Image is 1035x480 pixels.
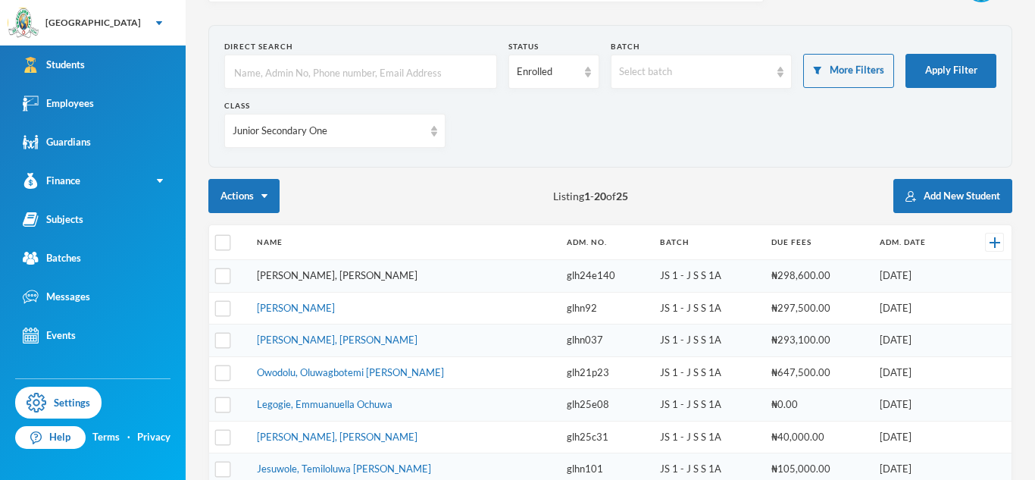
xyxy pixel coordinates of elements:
td: [DATE] [872,292,962,325]
div: Students [23,57,85,73]
th: Due Fees [764,225,872,260]
td: ₦0.00 [764,389,872,422]
div: Status [508,41,599,52]
td: [DATE] [872,325,962,357]
td: [DATE] [872,260,962,293]
a: Settings [15,387,102,419]
a: Jesuwole, Temiloluwa [PERSON_NAME] [257,463,431,475]
td: JS 1 - J S S 1A [652,356,764,389]
td: JS 1 - J S S 1A [652,325,764,357]
div: Messages [23,289,90,305]
div: Batches [23,250,81,266]
div: Finance [23,173,80,189]
td: [DATE] [872,356,962,389]
div: Subjects [23,212,83,227]
td: glh25c31 [559,421,652,453]
input: Name, Admin No, Phone number, Email Address [233,55,489,89]
td: glh25e08 [559,389,652,422]
td: JS 1 - J S S 1A [652,260,764,293]
a: [PERSON_NAME], [PERSON_NAME] [257,334,417,346]
div: [GEOGRAPHIC_DATA] [45,16,141,30]
span: Listing - of [553,188,628,204]
td: ₦297,500.00 [764,292,872,325]
div: Select batch [619,64,771,80]
td: glh21p23 [559,356,652,389]
div: Guardians [23,134,91,150]
td: ₦293,100.00 [764,325,872,357]
div: Enrolled [517,64,577,80]
td: ₦298,600.00 [764,260,872,293]
th: Name [249,225,560,260]
a: [PERSON_NAME], [PERSON_NAME] [257,269,417,281]
td: JS 1 - J S S 1A [652,421,764,453]
b: 1 [584,190,590,202]
a: Owodolu, Oluwagbotemi [PERSON_NAME] [257,366,444,378]
button: Apply Filter [905,54,996,88]
a: [PERSON_NAME] [257,302,335,314]
div: Direct Search [224,41,497,52]
th: Batch [652,225,764,260]
button: Actions [208,179,280,213]
a: Help [15,426,86,449]
td: glhn037 [559,325,652,357]
div: Events [23,328,76,344]
b: 25 [616,190,628,202]
button: More Filters [803,54,894,88]
td: ₦647,500.00 [764,356,872,389]
div: Employees [23,96,94,111]
div: · [127,430,130,445]
td: glhn92 [559,292,652,325]
b: 20 [594,190,606,202]
td: ₦40,000.00 [764,421,872,453]
td: [DATE] [872,421,962,453]
td: glh24e140 [559,260,652,293]
div: Class [224,100,446,111]
td: [DATE] [872,389,962,422]
a: Privacy [137,430,170,445]
div: Junior Secondary One [233,124,424,139]
th: Adm. Date [872,225,962,260]
th: Adm. No. [559,225,652,260]
button: Add New Student [893,179,1012,213]
img: logo [8,8,39,39]
div: Batch [611,41,793,52]
img: + [990,237,1000,248]
td: JS 1 - J S S 1A [652,389,764,422]
a: Legogie, Emmuanuella Ochuwa [257,398,392,410]
a: Terms [92,430,120,445]
td: JS 1 - J S S 1A [652,292,764,325]
a: [PERSON_NAME], [PERSON_NAME] [257,431,417,443]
